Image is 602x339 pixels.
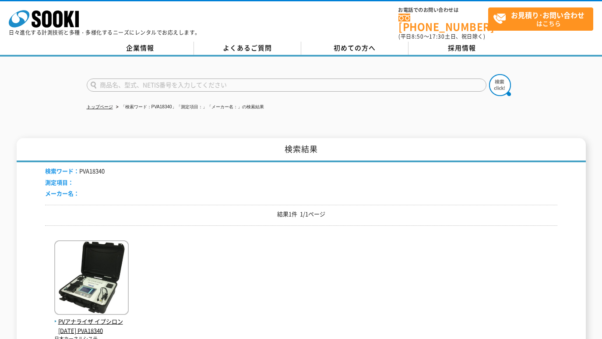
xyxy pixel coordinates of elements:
input: 商品名、型式、NETIS番号を入力してください [87,79,486,92]
span: (平日 ～ 土日、祝日除く) [398,32,485,40]
a: トップページ [87,104,113,109]
p: 結果1件 1/1ページ [45,210,557,219]
img: btn_search.png [489,74,511,96]
span: はこちら [493,8,593,30]
a: [PHONE_NUMBER] [398,14,488,32]
a: 企業情報 [87,42,194,55]
li: 「検索ワード：PVA18340」「測定項目：」「メーカー名：」の検索結果 [114,103,264,112]
span: 測定項目： [45,178,74,186]
span: お電話でのお問い合わせは [398,7,488,13]
a: お見積り･お問い合わせはこちら [488,7,593,31]
span: 検索ワード： [45,167,79,175]
span: メーカー名： [45,189,79,197]
li: PVA18340 [45,167,105,176]
h1: 検索結果 [17,138,586,162]
a: 採用情報 [408,42,516,55]
span: PVアナライザ イプシロン[DATE] PVA18340 [54,317,129,335]
strong: お見積り･お問い合わせ [511,10,584,20]
img: PVA18340 [54,240,129,317]
a: よくあるご質問 [194,42,301,55]
a: 初めての方へ [301,42,408,55]
span: 初めての方へ [334,43,376,53]
p: 日々進化する計測技術と多種・多様化するニーズにレンタルでお応えします。 [9,30,201,35]
a: PVアナライザ イプシロン[DATE] PVA18340 [54,308,129,335]
span: 17:30 [429,32,445,40]
span: 8:50 [412,32,424,40]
